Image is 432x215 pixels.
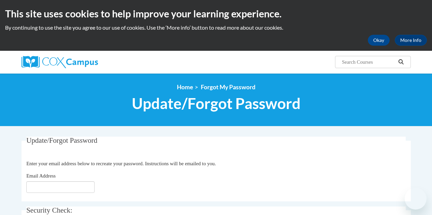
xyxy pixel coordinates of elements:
[405,188,427,210] iframe: Button to launch messaging window
[26,136,97,144] span: Update/Forgot Password
[368,35,390,46] button: Okay
[5,7,427,20] h2: This site uses cookies to help improve your learning experience.
[26,173,56,179] span: Email Address
[396,58,406,66] button: Search
[26,181,95,193] input: Email
[201,83,255,91] span: Forgot My Password
[132,94,301,112] span: Update/Forgot Password
[177,83,193,91] a: Home
[26,206,72,214] span: Security Check:
[26,161,216,166] span: Enter your email address below to recreate your password. Instructions will be emailed to you.
[22,56,98,68] img: Cox Campus
[341,58,396,66] input: Search Courses
[395,35,427,46] a: More Info
[5,24,427,31] p: By continuing to use the site you agree to our use of cookies. Use the ‘More info’ button to read...
[22,56,144,68] a: Cox Campus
